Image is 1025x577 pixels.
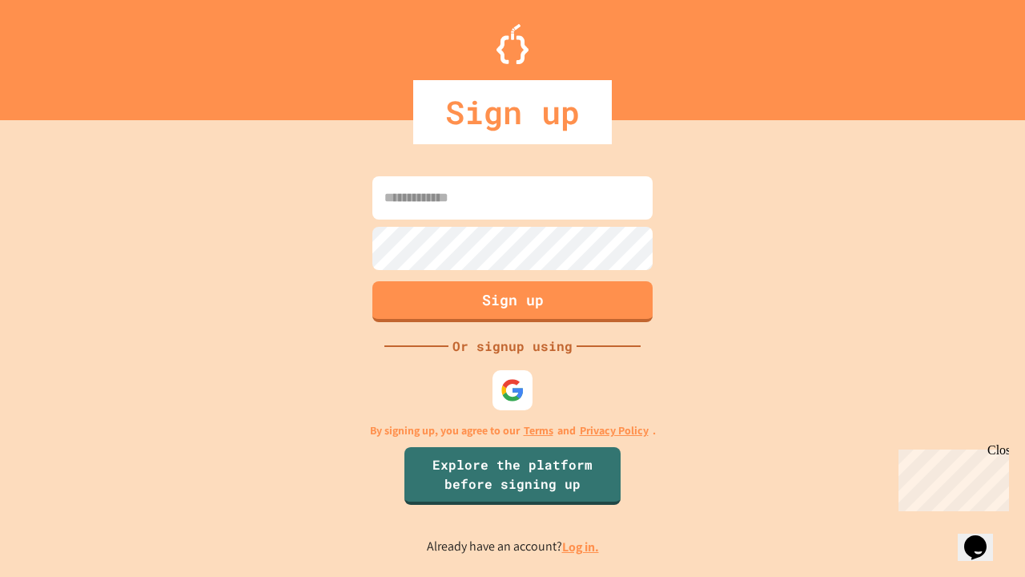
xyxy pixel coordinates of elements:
[892,443,1009,511] iframe: chat widget
[958,513,1009,561] iframe: chat widget
[404,447,621,505] a: Explore the platform before signing up
[6,6,111,102] div: Chat with us now!Close
[580,422,649,439] a: Privacy Policy
[500,378,525,402] img: google-icon.svg
[370,422,656,439] p: By signing up, you agree to our and .
[448,337,577,356] div: Or signup using
[427,537,599,557] p: Already have an account?
[372,281,653,322] button: Sign up
[496,24,529,64] img: Logo.svg
[413,80,612,144] div: Sign up
[524,422,553,439] a: Terms
[562,539,599,555] a: Log in.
